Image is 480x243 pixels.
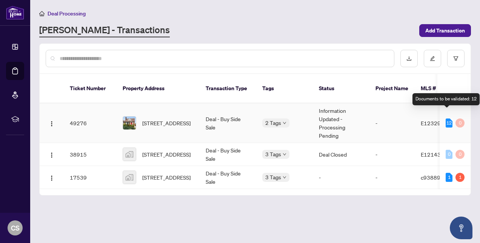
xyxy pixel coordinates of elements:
[424,50,441,67] button: edit
[142,173,191,181] span: [STREET_ADDRESS]
[123,148,136,161] img: thumbnail-img
[64,143,117,166] td: 38915
[369,74,415,103] th: Project Name
[6,6,24,20] img: logo
[39,24,170,37] a: [PERSON_NAME] - Transactions
[283,152,286,156] span: down
[64,103,117,143] td: 49276
[200,74,256,103] th: Transaction Type
[64,166,117,189] td: 17539
[265,118,281,127] span: 2 Tags
[39,11,45,16] span: home
[421,120,451,126] span: E12329510
[369,103,415,143] td: -
[447,50,465,67] button: filter
[123,117,136,129] img: thumbnail-img
[117,74,200,103] th: Property Address
[415,74,460,103] th: MLS #
[256,74,313,103] th: Tags
[455,118,465,128] div: 0
[283,175,286,179] span: down
[425,25,465,37] span: Add Transaction
[200,143,256,166] td: Deal - Buy Side Sale
[369,143,415,166] td: -
[142,119,191,127] span: [STREET_ADDRESS]
[313,103,369,143] td: Information Updated - Processing Pending
[430,56,435,61] span: edit
[421,151,451,158] span: E12143404
[48,10,86,17] span: Deal Processing
[406,56,412,61] span: download
[453,56,458,61] span: filter
[46,171,58,183] button: Logo
[64,74,117,103] th: Ticket Number
[49,152,55,158] img: Logo
[265,150,281,158] span: 3 Tags
[450,217,472,239] button: Open asap
[200,166,256,189] td: Deal - Buy Side Sale
[455,173,465,182] div: 1
[46,148,58,160] button: Logo
[265,173,281,181] span: 3 Tags
[283,121,286,125] span: down
[46,117,58,129] button: Logo
[419,24,471,37] button: Add Transaction
[200,103,256,143] td: Deal - Buy Side Sale
[369,166,415,189] td: -
[446,150,452,159] div: 0
[123,171,136,184] img: thumbnail-img
[142,150,191,158] span: [STREET_ADDRESS]
[313,74,369,103] th: Status
[313,166,369,189] td: -
[313,143,369,166] td: Deal Closed
[400,50,418,67] button: download
[446,118,452,128] div: 12
[446,173,452,182] div: 1
[49,121,55,127] img: Logo
[455,150,465,159] div: 0
[49,175,55,181] img: Logo
[421,174,447,181] span: c9388971
[11,223,20,233] span: CS
[412,93,480,105] div: Documents to be validated: 12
